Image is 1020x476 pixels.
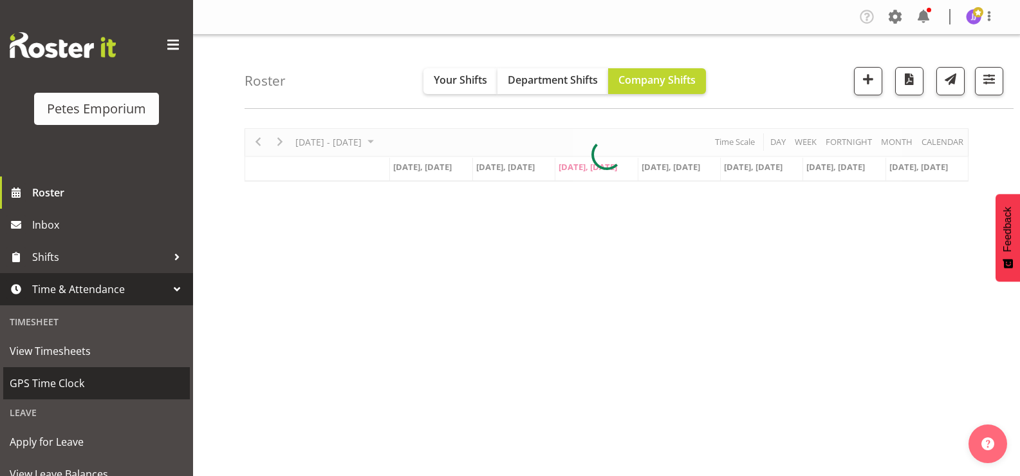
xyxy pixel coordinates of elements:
[32,183,187,202] span: Roster
[10,32,116,58] img: Rosterit website logo
[245,73,286,88] h4: Roster
[3,335,190,367] a: View Timesheets
[32,215,187,234] span: Inbox
[508,73,598,87] span: Department Shifts
[434,73,487,87] span: Your Shifts
[608,68,706,94] button: Company Shifts
[1002,207,1014,252] span: Feedback
[981,437,994,450] img: help-xxl-2.png
[618,73,696,87] span: Company Shifts
[975,67,1003,95] button: Filter Shifts
[32,247,167,267] span: Shifts
[854,67,882,95] button: Add a new shift
[10,432,183,452] span: Apply for Leave
[3,426,190,458] a: Apply for Leave
[3,367,190,399] a: GPS Time Clock
[895,67,923,95] button: Download a PDF of the roster according to the set date range.
[47,99,146,119] div: Petes Emporium
[10,374,183,393] span: GPS Time Clock
[996,194,1020,281] button: Feedback - Show survey
[936,67,965,95] button: Send a list of all shifts for the selected filtered period to all rostered employees.
[423,68,497,94] button: Your Shifts
[3,399,190,426] div: Leave
[10,341,183,361] span: View Timesheets
[32,280,167,299] span: Time & Attendance
[497,68,608,94] button: Department Shifts
[3,309,190,335] div: Timesheet
[966,9,981,24] img: janelle-jonkers702.jpg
